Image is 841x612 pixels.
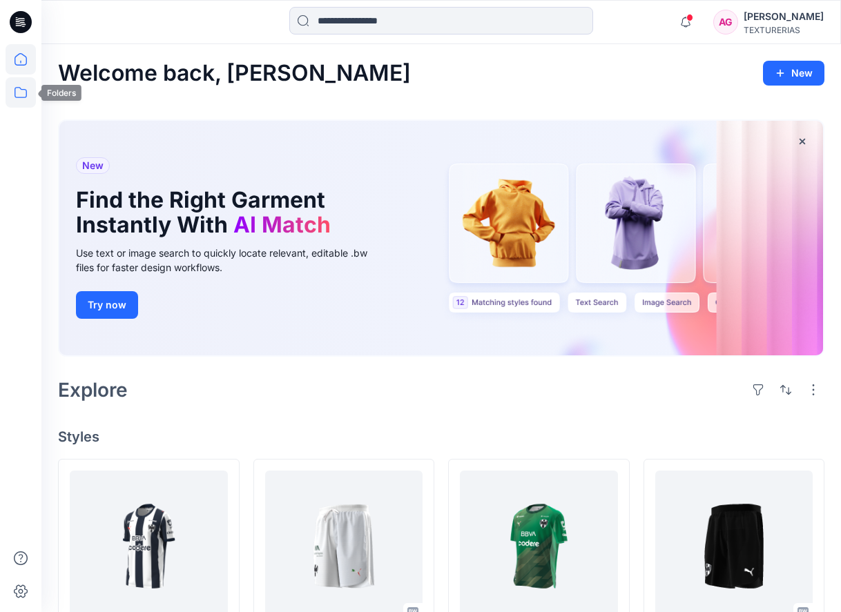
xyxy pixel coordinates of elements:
span: New [82,157,104,174]
button: New [763,61,824,86]
div: TEXTURERIAS [744,25,824,35]
h2: Explore [58,379,128,401]
button: Try now [76,291,138,319]
h2: Welcome back, [PERSON_NAME] [58,61,411,86]
span: AI Match [233,211,331,238]
div: AG [713,10,738,34]
h1: Find the Right Garment Instantly With [76,188,366,237]
h4: Styles [58,428,824,445]
div: [PERSON_NAME] [744,8,824,25]
div: Use text or image search to quickly locate relevant, editable .bw files for faster design workflows. [76,246,387,275]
